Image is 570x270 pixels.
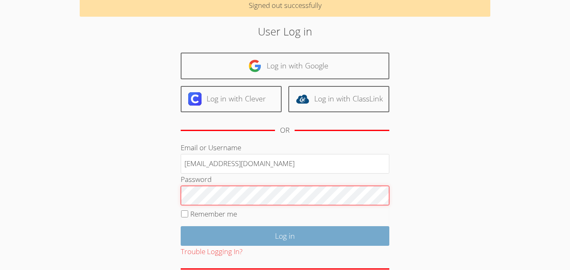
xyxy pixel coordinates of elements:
img: classlink-logo-d6bb404cc1216ec64c9a2012d9dc4662098be43eaf13dc465df04b49fa7ab582.svg [296,92,309,106]
a: Log in with Google [181,53,389,79]
img: clever-logo-6eab21bc6e7a338710f1a6ff85c0baf02591cd810cc4098c63d3a4b26e2feb20.svg [188,92,202,106]
label: Remember me [190,209,237,219]
img: google-logo-50288ca7cdecda66e5e0955fdab243c47b7ad437acaf1139b6f446037453330a.svg [248,59,262,73]
div: OR [280,124,290,136]
button: Trouble Logging In? [181,246,242,258]
a: Log in with ClassLink [288,86,389,112]
label: Email or Username [181,143,241,152]
h2: User Log in [131,23,439,39]
a: Log in with Clever [181,86,282,112]
input: Log in [181,226,389,246]
label: Password [181,174,212,184]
